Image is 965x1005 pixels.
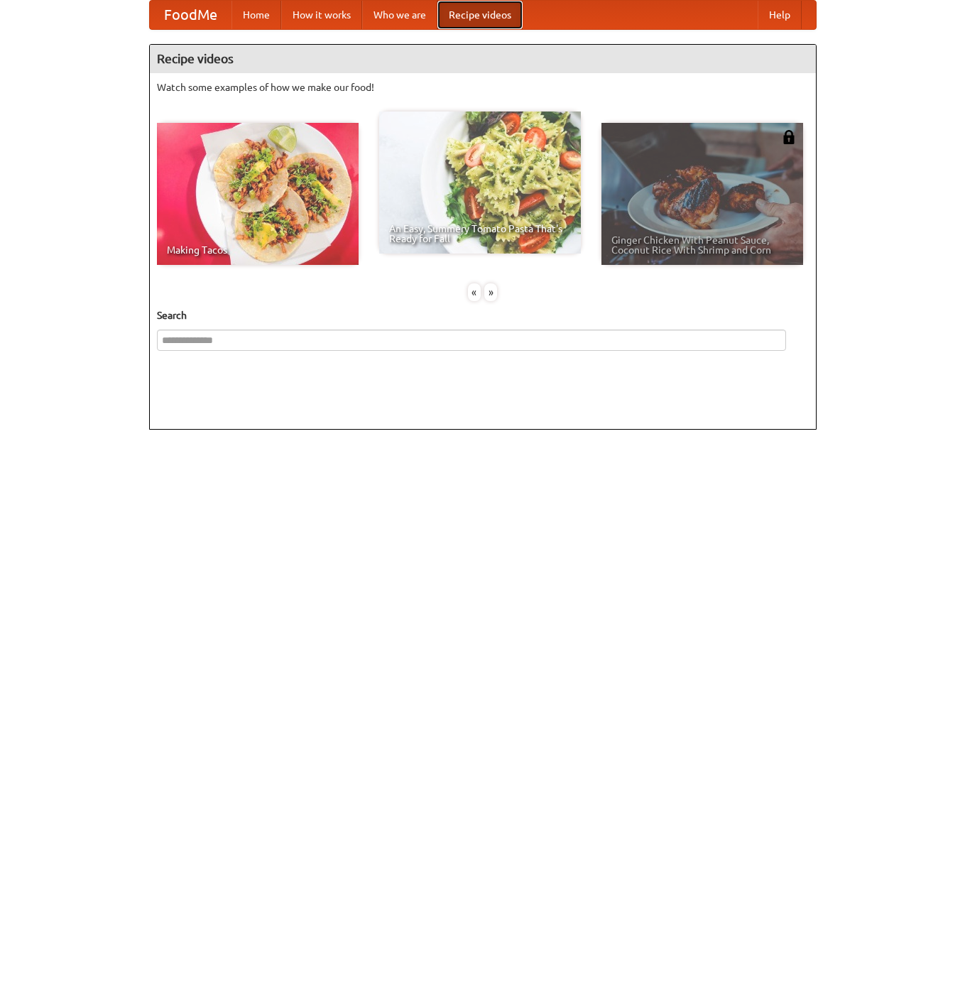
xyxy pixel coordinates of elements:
div: » [484,283,497,301]
a: Who we are [362,1,437,29]
a: Making Tacos [157,123,359,265]
h5: Search [157,308,809,322]
a: An Easy, Summery Tomato Pasta That's Ready for Fall [379,112,581,254]
a: Home [231,1,281,29]
h4: Recipe videos [150,45,816,73]
a: Help [758,1,802,29]
span: An Easy, Summery Tomato Pasta That's Ready for Fall [389,224,571,244]
div: « [468,283,481,301]
img: 483408.png [782,130,796,144]
a: Recipe videos [437,1,523,29]
a: How it works [281,1,362,29]
span: Making Tacos [167,245,349,255]
a: FoodMe [150,1,231,29]
p: Watch some examples of how we make our food! [157,80,809,94]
